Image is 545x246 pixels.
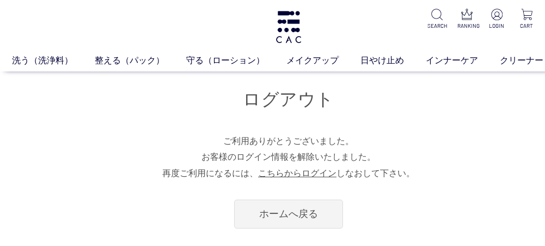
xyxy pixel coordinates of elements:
a: メイクアップ [286,54,360,67]
p: RANKING [457,22,476,30]
p: LOGIN [487,22,506,30]
a: CART [517,9,536,30]
a: 日やけ止め [360,54,426,67]
a: RANKING [457,9,476,30]
a: 洗う（洗浄料） [12,54,95,67]
a: 整える（パック） [95,54,186,67]
a: ホームへ戻る [234,200,343,229]
a: SEARCH [427,9,446,30]
p: CART [517,22,536,30]
a: インナーケア [426,54,500,67]
a: こちらからログイン [258,169,336,178]
a: 守る（ローション） [186,54,286,67]
a: LOGIN [487,9,506,30]
p: SEARCH [427,22,446,30]
img: logo [274,11,303,43]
